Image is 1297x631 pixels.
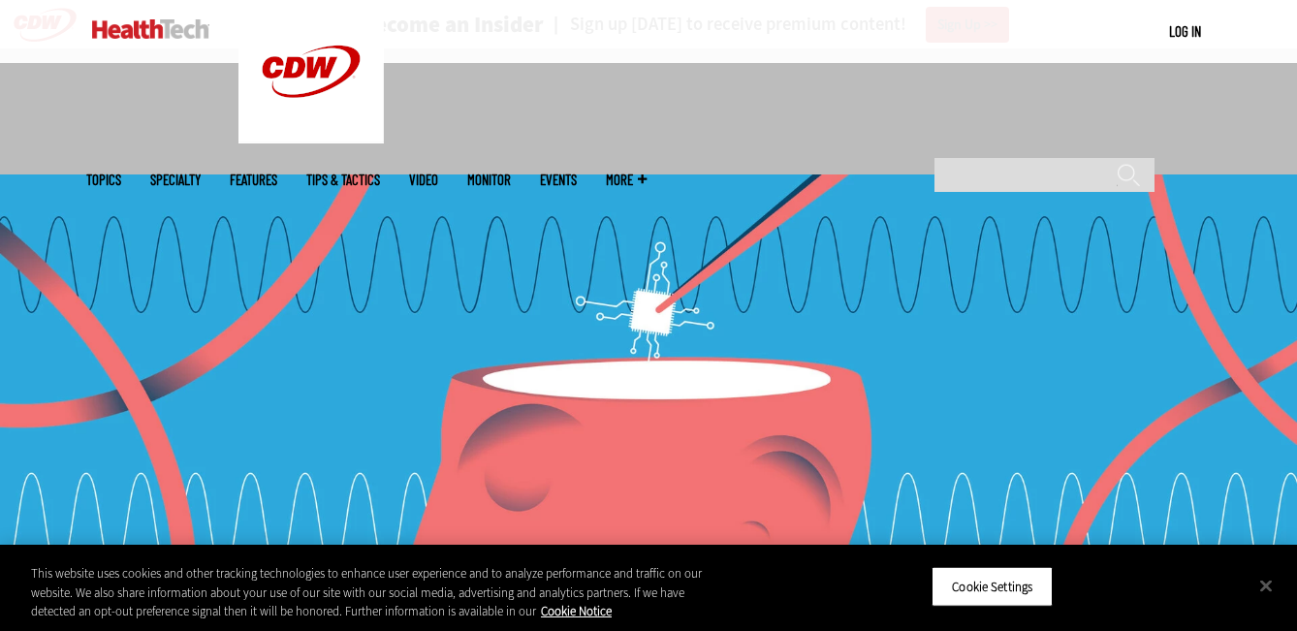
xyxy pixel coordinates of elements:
a: More information about your privacy [541,603,612,619]
span: Topics [86,173,121,187]
img: Home [92,19,209,39]
span: Specialty [150,173,201,187]
a: Tips & Tactics [306,173,380,187]
button: Close [1245,564,1287,607]
a: Video [409,173,438,187]
div: This website uses cookies and other tracking technologies to enhance user experience and to analy... [31,564,713,621]
div: User menu [1169,21,1201,42]
span: More [606,173,647,187]
a: MonITor [467,173,511,187]
a: Log in [1169,22,1201,40]
a: Events [540,173,577,187]
a: Features [230,173,277,187]
button: Cookie Settings [932,566,1053,607]
a: CDW [238,128,384,148]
